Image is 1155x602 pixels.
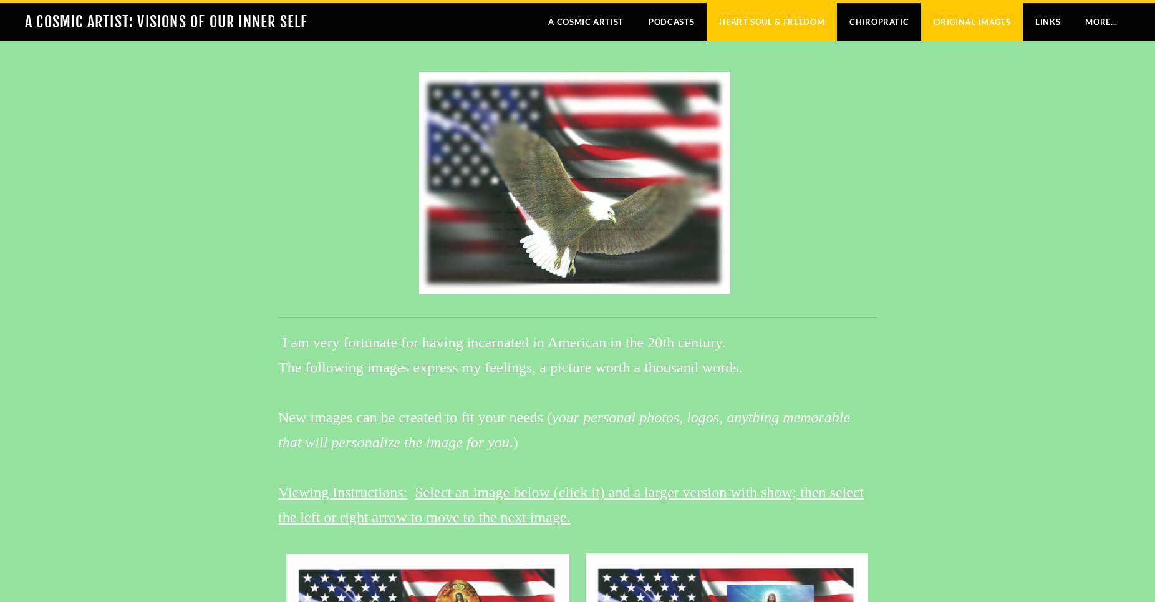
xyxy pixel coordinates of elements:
[278,484,407,500] u: Viewing Instructions:
[1023,3,1073,41] a: LINKS
[419,72,730,294] img: Picture
[707,3,837,41] a: Heart Soul & Freedom
[278,409,850,450] em: your personal photos, logos, anything memorable that will personalize the image for you
[278,334,864,525] font: I am very fortunate for having incarnated in American in the 20th century. The following images e...
[837,3,921,41] a: Chiropratic
[278,484,864,525] u: Select an image below (click it) and a larger version with show; then select the left or right ar...
[25,12,307,31] a: A COSMIC ARTIST: VISIONS OF OUR INNER SELF
[1073,3,1130,41] a: more...
[921,3,1023,41] a: Original Images
[636,3,707,41] a: Podcasts
[536,3,636,41] a: A Cosmic Artist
